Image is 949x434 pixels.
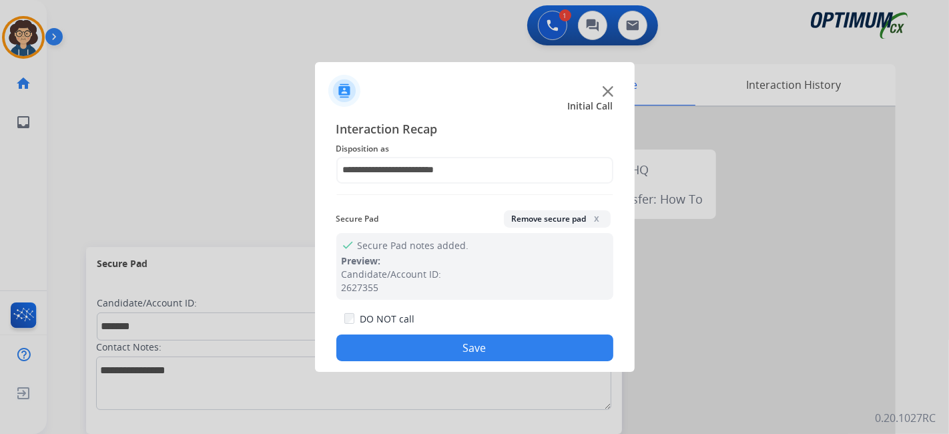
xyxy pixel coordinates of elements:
[328,75,360,107] img: contactIcon
[342,238,352,249] mat-icon: check
[342,268,608,294] div: Candidate/Account ID: 2627355
[592,213,603,224] span: x
[504,210,611,228] button: Remove secure padx
[360,312,414,326] label: DO NOT call
[336,194,613,195] img: contact-recap-line.svg
[568,99,613,113] span: Initial Call
[342,254,381,267] span: Preview:
[336,211,379,227] span: Secure Pad
[336,120,613,141] span: Interaction Recap
[336,233,613,300] div: Secure Pad notes added.
[336,335,613,361] button: Save
[336,141,613,157] span: Disposition as
[875,410,936,426] p: 0.20.1027RC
